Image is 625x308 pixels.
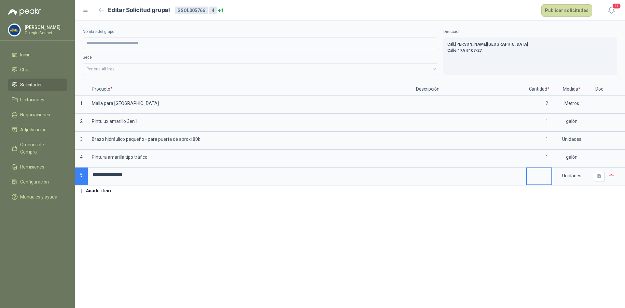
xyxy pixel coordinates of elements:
[447,48,613,54] p: Calle 17A #107-27
[20,81,43,88] span: Solicitudes
[8,49,67,61] a: Inicio
[8,191,67,203] a: Manuales y ayuda
[88,114,412,132] p: Pintulux amarillo 3en1
[20,66,30,73] span: Chat
[552,114,591,132] p: galón
[75,185,115,197] button: Añadir ítem
[25,25,65,30] p: [PERSON_NAME]
[75,114,88,132] p: 2
[526,114,552,132] p: 1
[83,54,438,61] label: Sede
[412,83,526,96] p: Descripción
[612,3,621,9] span: 11
[8,94,67,106] a: Licitaciones
[108,6,170,15] h2: Editar Solicitud grupal
[8,8,41,16] img: Logo peakr
[552,83,591,96] p: Medida
[541,4,592,17] button: Publicar solicitudes
[20,96,44,103] span: Licitaciones
[20,111,50,118] span: Negociaciones
[591,83,607,96] p: Doc
[8,161,67,173] a: Remisiones
[443,29,617,35] label: Dirección
[209,7,217,14] div: 4
[20,163,44,170] span: Remisiones
[8,109,67,121] a: Negociaciones
[8,139,67,158] a: Órdenes de Compra
[88,96,412,114] p: Malla para [GEOGRAPHIC_DATA]
[8,24,21,36] img: Company Logo
[83,29,438,35] label: Nombre del grupo
[20,51,31,58] span: Inicio
[553,168,590,183] div: Unidades
[552,132,591,150] p: Unidades
[75,168,88,185] p: 5
[175,7,208,14] div: GSOL005766
[526,96,552,114] p: 2
[8,176,67,188] a: Configuración
[218,7,223,14] span: + 1
[552,96,591,114] p: Metros
[8,124,67,136] a: Adjudicación
[20,178,49,185] span: Configuración
[75,132,88,150] p: 3
[20,141,61,155] span: Órdenes de Compra
[526,150,552,168] p: 1
[88,83,412,96] p: Producto
[526,83,552,96] p: Cantidad
[20,126,47,133] span: Adjudicación
[8,79,67,91] a: Solicitudes
[87,64,434,74] span: Portería Alférez
[20,193,57,200] span: Manuales y ayuda
[447,41,613,48] p: Cali , [PERSON_NAME][GEOGRAPHIC_DATA]
[605,5,617,16] button: 11
[75,150,88,168] p: 4
[75,96,88,114] p: 1
[25,31,65,35] p: Colegio Bennett
[88,132,412,150] p: Brazo hidráulico pequeño - para puerta de aproxi.80k
[88,150,412,168] p: Pintura amarilla tipo tráfico
[552,150,591,168] p: galón
[526,132,552,150] p: 1
[8,64,67,76] a: Chat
